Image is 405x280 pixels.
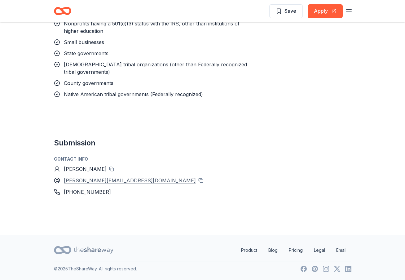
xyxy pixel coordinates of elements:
span: Native American tribal governments (Federally recognized) [64,91,203,97]
div: Contact info [54,155,351,163]
a: Pricing [284,244,308,256]
span: County governments [64,80,113,86]
button: Apply [308,4,343,18]
span: [PHONE_NUMBER] [64,189,111,195]
span: [PERSON_NAME] [64,166,107,172]
span: Small businesses [64,39,104,45]
button: Save [269,4,303,18]
h2: Submission [54,138,351,148]
a: Home [54,4,71,18]
a: Blog [263,244,283,256]
p: © 2025 TheShareWay. All rights reserved. [54,265,137,273]
a: Email [331,244,351,256]
a: [PERSON_NAME][EMAIL_ADDRESS][DOMAIN_NAME] [64,176,196,184]
a: Legal [309,244,330,256]
span: Save [284,7,296,15]
span: State governments [64,50,108,56]
a: Product [236,244,262,256]
span: [DEMOGRAPHIC_DATA] tribal organizations (other than Federally recognized tribal governments) [64,61,247,75]
nav: quick links [236,244,351,256]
